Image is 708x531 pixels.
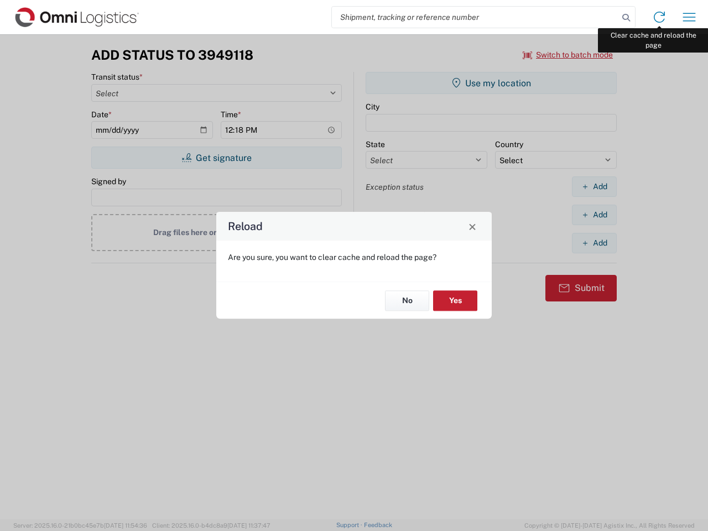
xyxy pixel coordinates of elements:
button: Yes [433,290,477,311]
h4: Reload [228,218,263,235]
p: Are you sure, you want to clear cache and reload the page? [228,252,480,262]
button: No [385,290,429,311]
button: Close [465,218,480,234]
input: Shipment, tracking or reference number [332,7,618,28]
